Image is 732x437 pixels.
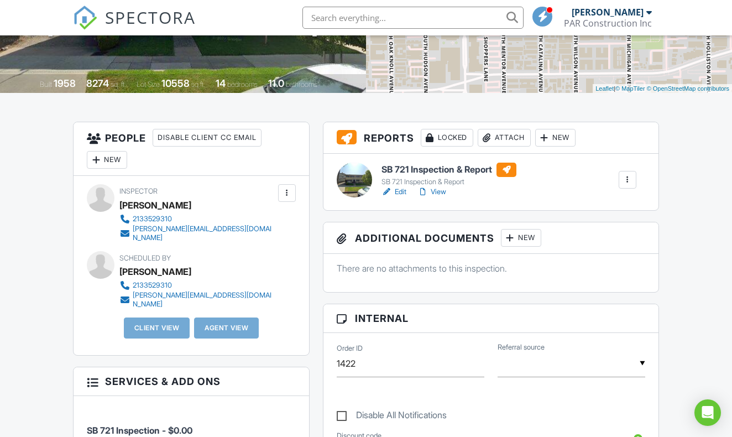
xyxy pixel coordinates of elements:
div: New [535,129,576,147]
div: 8274 [86,77,109,89]
div: 14 [216,77,226,89]
a: SB 721 Inspection & Report SB 721 Inspection & Report [381,163,516,187]
div: [PERSON_NAME] [572,7,644,18]
div: | [593,84,732,93]
h6: SB 721 Inspection & Report [381,163,516,177]
a: Leaflet [595,85,614,92]
div: New [501,229,541,247]
h3: Services & Add ons [74,367,309,396]
span: Inspector [119,187,158,195]
div: [PERSON_NAME] [119,263,191,280]
div: SB 721 Inspection & Report [381,178,516,186]
span: SPECTORA [105,6,196,29]
div: Disable Client CC Email [153,129,262,147]
div: 1958 [54,77,76,89]
label: Disable All Notifications [337,410,447,424]
span: Lot Size [137,80,160,89]
span: Built [40,80,52,89]
p: There are no attachments to this inspection. [337,262,645,274]
h3: People [74,122,309,176]
div: [PERSON_NAME][EMAIL_ADDRESS][DOMAIN_NAME] [133,225,275,242]
a: SPECTORA [73,15,196,38]
span: bathrooms [286,80,317,89]
div: 2133529310 [133,281,172,290]
input: Search everything... [302,7,524,29]
div: Open Intercom Messenger [694,399,721,426]
a: © MapTiler [615,85,645,92]
span: SB 721 Inspection - $0.00 [87,425,192,436]
a: © OpenStreetMap contributors [647,85,729,92]
label: Order ID [337,344,363,353]
span: sq.ft. [191,80,205,89]
div: New [87,151,127,169]
a: 2133529310 [119,280,275,291]
div: Attach [478,129,531,147]
div: 11.0 [268,77,284,89]
a: [PERSON_NAME][EMAIL_ADDRESS][DOMAIN_NAME] [119,225,275,242]
a: View [417,186,446,197]
label: Referral source [498,342,545,352]
span: bedrooms [227,80,258,89]
a: 2133529310 [119,214,275,225]
span: sq. ft. [111,80,126,89]
div: [PERSON_NAME] [119,197,191,214]
div: 10558 [161,77,190,89]
div: Locked [421,129,473,147]
img: The Best Home Inspection Software - Spectora [73,6,97,30]
div: PAR Construction Inc [564,18,652,29]
h3: Reports [323,122,658,154]
a: [PERSON_NAME][EMAIL_ADDRESS][DOMAIN_NAME] [119,291,275,309]
div: [PERSON_NAME][EMAIL_ADDRESS][DOMAIN_NAME] [133,291,275,309]
h3: Internal [323,304,658,333]
a: Edit [381,186,406,197]
span: Scheduled By [119,254,171,262]
div: 2133529310 [133,215,172,223]
h3: Additional Documents [323,222,658,254]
